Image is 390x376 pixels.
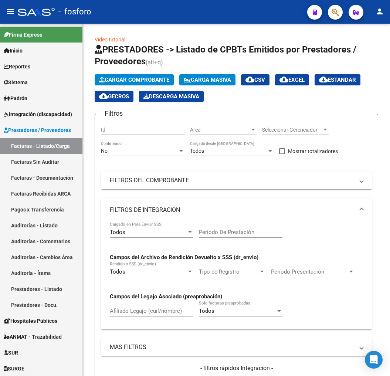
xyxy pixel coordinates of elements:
[95,91,133,102] button: Gecros
[101,172,372,189] mat-expansion-panel-header: FILTROS DEL COMPROBANTE
[199,268,259,275] span: Tipo de Registro
[58,4,91,20] span: - fosforo
[110,268,125,275] span: Todos
[262,127,322,133] span: Seleccionar Gerenciador
[4,349,18,357] span: SUR
[190,127,250,133] span: Area
[101,198,372,222] mat-expansion-panel-header: FILTROS DE INTEGRACION
[4,333,62,341] span: ANMAT - Trazabilidad
[95,37,125,43] a: Video tutorial
[184,77,231,83] span: Carga Masiva
[110,229,125,236] span: Todos
[199,308,214,314] span: Todos
[95,74,174,85] button: Cargar Comprobante
[319,77,356,83] span: Estandar
[4,47,23,55] span: Inicio
[179,74,235,85] button: Carga Masiva
[4,317,57,325] span: Hospitales Públicos
[319,75,328,84] mat-icon: cloud_download
[101,364,372,372] h4: - filtros rápidos Integración -
[99,77,169,83] span: Cargar Comprobante
[146,59,163,66] span: (alt+q)
[99,92,108,101] mat-icon: cloud_download
[375,7,384,16] mat-icon: person
[139,91,204,102] button: Descarga Masiva
[101,148,108,154] span: No
[365,351,383,369] div: Open Intercom Messenger
[101,338,372,356] mat-expansion-panel-header: MAS FILTROS
[4,94,27,102] span: Padrón
[245,75,254,84] mat-icon: cloud_download
[245,77,265,83] span: CSV
[110,343,354,351] mat-panel-title: MAS FILTROS
[110,254,258,261] strong: Campos del Archivo de Rendición Devuelto x SSS (dr_envio)
[241,74,269,85] button: CSV
[4,62,30,71] span: Reportes
[110,206,354,214] mat-panel-title: FILTROS DE INTEGRACION
[4,126,71,134] span: Prestadores / Proveedores
[4,31,42,39] span: Firma Express
[110,293,222,300] strong: Campos del Legajo Asociado (preaprobación)
[110,176,354,184] mat-panel-title: FILTROS DEL COMPROBANTE
[99,93,129,100] span: Gecros
[95,44,356,67] span: PRESTADORES -> Listado de CPBTs Emitidos por Prestadores / Proveedores
[275,74,309,85] button: EXCEL
[101,222,372,329] div: FILTROS DE INTEGRACION
[139,91,204,102] app-download-masive: Descarga masiva de comprobantes (adjuntos)
[271,268,348,275] span: Período Presentación
[6,7,15,16] mat-icon: menu
[315,74,360,85] button: Estandar
[4,110,72,118] span: Integración (discapacidad)
[143,93,199,100] span: Descarga Masiva
[4,365,24,373] span: SURGE
[4,78,28,87] span: Sistema
[190,148,204,154] span: Todos
[279,77,305,83] span: EXCEL
[279,75,288,84] mat-icon: cloud_download
[101,108,126,119] h3: Filtros
[288,147,338,156] span: Mostrar totalizadores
